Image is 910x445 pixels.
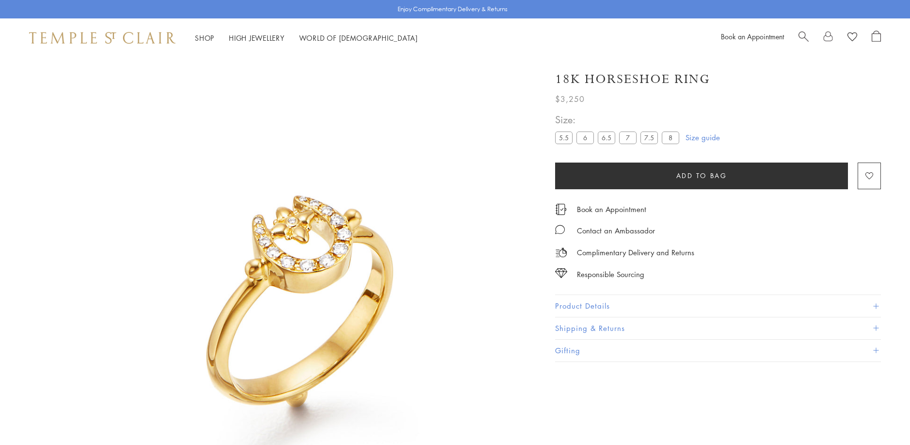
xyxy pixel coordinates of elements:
div: Responsible Sourcing [577,268,644,280]
iframe: Gorgias live chat messenger [862,399,900,435]
label: 6 [576,132,594,144]
a: World of [DEMOGRAPHIC_DATA]World of [DEMOGRAPHIC_DATA] [299,33,418,43]
a: Book an Appointment [577,204,646,214]
nav: Main navigation [195,32,418,44]
label: 6.5 [598,132,615,144]
button: Product Details [555,295,881,317]
a: View Wishlist [847,31,857,45]
img: icon_sourcing.svg [555,268,567,278]
h1: 18K Horseshoe Ring [555,71,710,88]
img: Temple St. Clair [29,32,176,44]
span: Add to bag [676,170,727,181]
button: Shipping & Returns [555,317,881,339]
p: Complimentary Delivery and Returns [577,247,694,259]
span: Size: [555,112,683,128]
a: Open Shopping Bag [872,31,881,45]
label: 7 [619,132,637,144]
a: Search [798,31,809,45]
label: 8 [662,132,679,144]
button: Add to bag [555,163,848,189]
div: Contact an Ambassador [577,225,655,237]
label: 5.5 [555,132,573,144]
a: Book an Appointment [721,32,784,41]
img: icon_appointment.svg [555,204,567,215]
a: Size guide [686,132,720,142]
a: High JewelleryHigh Jewellery [229,33,285,43]
p: Enjoy Complimentary Delivery & Returns [398,4,508,14]
a: ShopShop [195,33,214,43]
span: $3,250 [555,93,585,105]
label: 7.5 [640,132,658,144]
button: Gifting [555,340,881,362]
img: icon_delivery.svg [555,247,567,259]
img: MessageIcon-01_2.svg [555,225,565,234]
